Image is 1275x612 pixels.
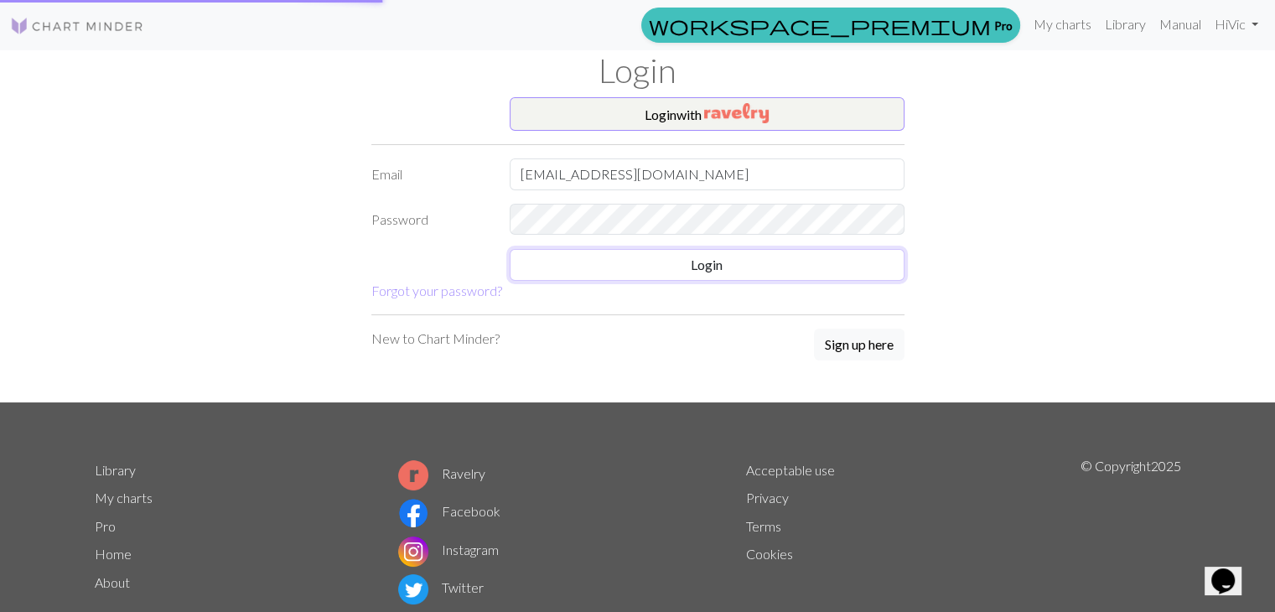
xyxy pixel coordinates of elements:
[746,490,789,506] a: Privacy
[746,518,781,534] a: Terms
[1081,456,1181,609] p: © Copyright 2025
[510,249,904,281] button: Login
[95,518,116,534] a: Pro
[361,158,500,190] label: Email
[814,329,904,360] button: Sign up here
[95,490,153,506] a: My charts
[85,50,1191,91] h1: Login
[649,13,991,37] span: workspace_premium
[1208,8,1265,41] a: HiVic
[10,16,144,36] img: Logo
[398,460,428,490] img: Ravelry logo
[398,537,428,567] img: Instagram logo
[398,542,499,558] a: Instagram
[371,329,500,349] p: New to Chart Minder?
[95,546,132,562] a: Home
[510,97,904,131] button: Loginwith
[398,574,428,604] img: Twitter logo
[641,8,1020,43] a: Pro
[398,579,484,595] a: Twitter
[746,546,793,562] a: Cookies
[95,462,136,478] a: Library
[398,503,500,519] a: Facebook
[361,204,500,236] label: Password
[371,283,502,298] a: Forgot your password?
[398,465,485,481] a: Ravelry
[746,462,835,478] a: Acceptable use
[398,498,428,528] img: Facebook logo
[1027,8,1098,41] a: My charts
[814,329,904,362] a: Sign up here
[1098,8,1153,41] a: Library
[704,103,769,123] img: Ravelry
[95,574,130,590] a: About
[1153,8,1208,41] a: Manual
[1205,545,1258,595] iframe: chat widget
